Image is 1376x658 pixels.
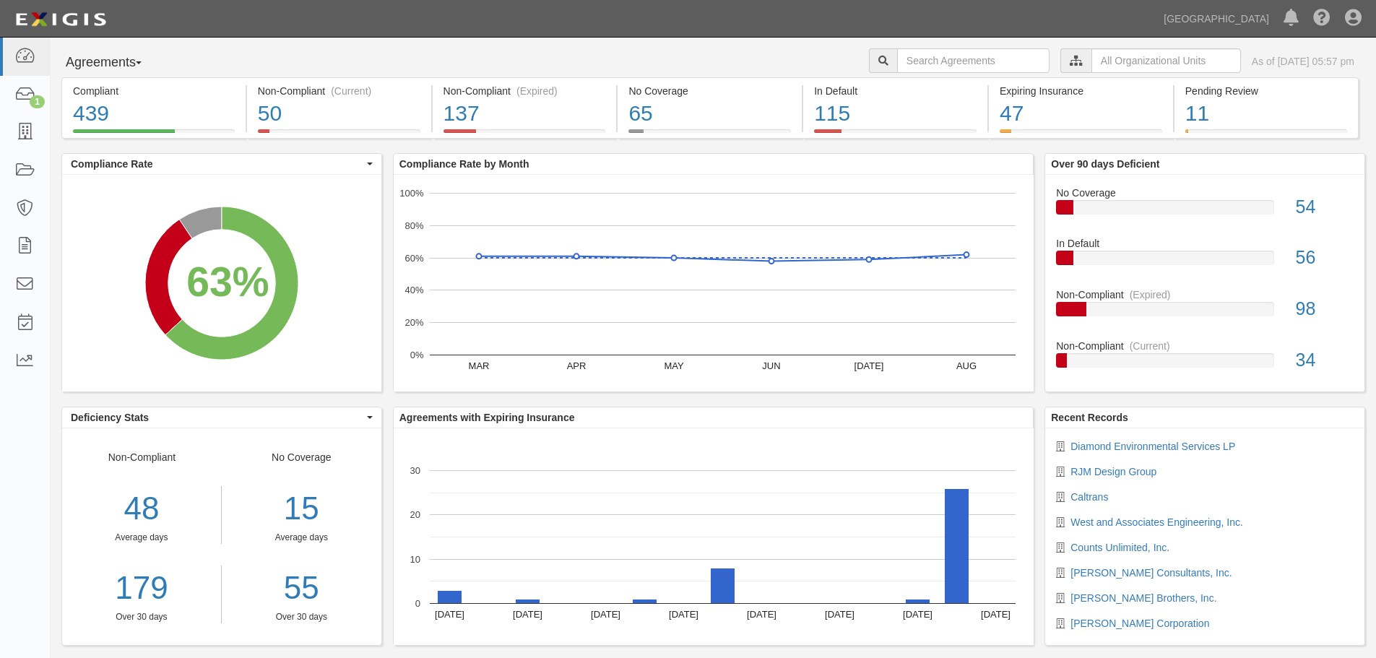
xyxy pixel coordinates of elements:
[1091,48,1241,73] input: All Organizational Units
[516,84,558,98] div: (Expired)
[62,486,221,532] div: 48
[1130,339,1170,353] div: (Current)
[618,129,802,141] a: No Coverage65
[1070,618,1209,629] a: [PERSON_NAME] Corporation
[1185,84,1347,98] div: Pending Review
[410,350,423,360] text: 0%
[73,84,235,98] div: Compliant
[1056,339,1354,379] a: Non-Compliant(Current)34
[1070,466,1156,477] a: RJM Design Group
[62,175,381,391] svg: A chart.
[1070,491,1108,503] a: Caltrans
[1285,296,1364,322] div: 98
[399,412,575,423] b: Agreements with Expiring Insurance
[1070,567,1232,579] a: [PERSON_NAME] Consultants, Inc.
[1285,347,1364,373] div: 34
[1285,194,1364,220] div: 54
[1051,158,1159,170] b: Over 90 days Deficient
[628,84,791,98] div: No Coverage
[1045,287,1364,302] div: Non-Compliant
[258,98,420,129] div: 50
[404,285,423,295] text: 40%
[1070,542,1169,553] a: Counts Unlimited, Inc.
[989,129,1173,141] a: Expiring Insurance47
[1051,412,1128,423] b: Recent Records
[669,609,698,620] text: [DATE]
[394,175,1034,391] svg: A chart.
[903,609,933,620] text: [DATE]
[1070,441,1235,452] a: Diamond Environmental Services LP
[443,98,606,129] div: 137
[956,360,977,371] text: AUG
[73,98,235,129] div: 439
[415,598,420,609] text: 0
[404,220,423,231] text: 80%
[1056,287,1354,339] a: Non-Compliant(Expired)98
[566,360,586,371] text: APR
[1045,236,1364,251] div: In Default
[394,428,1034,645] svg: A chart.
[331,84,371,98] div: (Current)
[1156,4,1276,33] a: [GEOGRAPHIC_DATA]
[981,609,1011,620] text: [DATE]
[11,7,111,33] img: logo-5460c22ac91f19d4615b14bd174203de0afe785f0fc80cf4dbbc73dc1793850b.png
[247,129,431,141] a: Non-Compliant(Current)50
[825,609,854,620] text: [DATE]
[399,158,529,170] b: Compliance Rate by Month
[258,84,420,98] div: Non-Compliant (Current)
[62,532,221,544] div: Average days
[897,48,1050,73] input: Search Agreements
[410,465,420,476] text: 30
[1313,10,1330,27] i: Help Center - Complianz
[71,157,363,171] span: Compliance Rate
[62,611,221,623] div: Over 30 days
[410,509,420,520] text: 20
[1174,129,1359,141] a: Pending Review11
[62,154,381,174] button: Compliance Rate
[1070,516,1243,528] a: West and Associates Engineering, Inc.
[803,129,987,141] a: In Default115
[628,98,791,129] div: 65
[1185,98,1347,129] div: 11
[1056,186,1354,237] a: No Coverage54
[186,253,269,312] div: 63%
[1252,54,1354,69] div: As of [DATE] 05:57 pm
[62,566,221,611] a: 179
[747,609,776,620] text: [DATE]
[814,84,977,98] div: In Default
[443,84,606,98] div: Non-Compliant (Expired)
[762,360,780,371] text: JUN
[62,450,222,623] div: Non-Compliant
[61,48,170,77] button: Agreements
[233,532,371,544] div: Average days
[513,609,542,620] text: [DATE]
[222,450,381,623] div: No Coverage
[1000,98,1162,129] div: 47
[591,609,620,620] text: [DATE]
[30,95,45,108] div: 1
[1056,236,1354,287] a: In Default56
[410,553,420,564] text: 10
[233,566,371,611] a: 55
[1000,84,1162,98] div: Expiring Insurance
[61,129,246,141] a: Compliant439
[433,129,617,141] a: Non-Compliant(Expired)137
[71,410,363,425] span: Deficiency Stats
[233,486,371,532] div: 15
[404,317,423,328] text: 20%
[468,360,489,371] text: MAR
[1070,592,1216,604] a: [PERSON_NAME] Brothers, Inc.
[664,360,684,371] text: MAY
[435,609,464,620] text: [DATE]
[1045,339,1364,353] div: Non-Compliant
[399,188,424,199] text: 100%
[1285,245,1364,271] div: 56
[854,360,883,371] text: [DATE]
[1045,186,1364,200] div: No Coverage
[62,407,381,428] button: Deficiency Stats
